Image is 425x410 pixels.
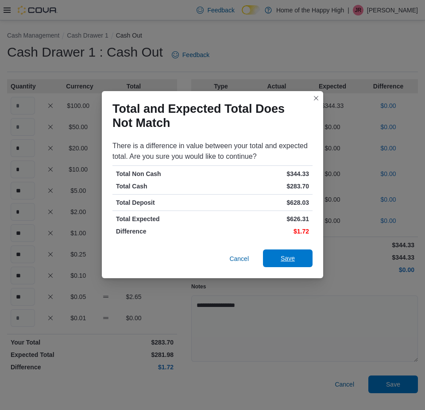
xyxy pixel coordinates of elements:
h1: Total and Expected Total Does Not Match [112,102,305,130]
p: Total Expected [116,215,211,223]
p: $344.33 [214,169,309,178]
p: $283.70 [214,182,309,191]
span: Save [281,254,295,263]
p: $1.72 [214,227,309,236]
div: There is a difference in value between your total and expected total. Are you sure you would like... [112,141,313,162]
p: Total Non Cash [116,169,211,178]
button: Save [263,249,313,267]
p: Total Cash [116,182,211,191]
button: Cancel [226,250,252,268]
p: Total Deposit [116,198,211,207]
span: Cancel [229,254,249,263]
p: Difference [116,227,211,236]
p: $626.31 [214,215,309,223]
p: $628.03 [214,198,309,207]
button: Closes this modal window [311,93,321,103]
